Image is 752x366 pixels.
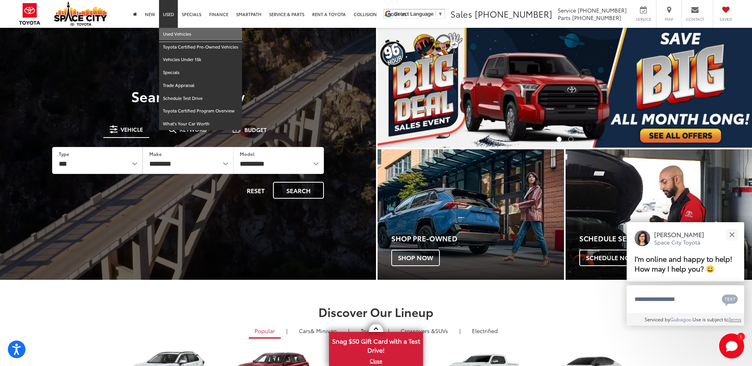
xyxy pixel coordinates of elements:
[654,239,704,246] p: Space City Toyota
[572,14,621,22] span: [PHONE_NUMBER]
[558,6,576,14] span: Service
[179,127,207,132] span: Keyword
[159,92,242,105] a: Schedule Test Drive
[54,2,107,26] img: Space City Toyota
[249,324,281,339] a: Popular
[438,11,443,17] span: ▼
[696,43,752,132] button: Click to view next picture.
[311,327,337,335] span: & Minivan
[391,235,564,243] h4: Shop Pre-Owned
[740,335,742,338] span: 1
[293,324,343,337] a: Cars
[149,150,162,157] label: Make
[645,316,670,323] span: Serviced by
[719,290,740,308] button: Chat with SMS
[719,333,744,359] svg: Start Chat
[728,316,741,323] a: Terms
[159,28,242,41] a: Used Vehicles
[159,105,242,118] a: Toyota Certified Program Overview
[378,28,752,148] section: Carousel section with vehicle pictures - may contain disclaimers.
[395,324,454,337] a: SUVs
[719,333,744,359] button: Toggle Chat Window
[59,150,69,157] label: Type
[378,28,752,148] div: carousel slide number 1 of 2
[627,222,744,326] div: Close[PERSON_NAME]Space City ToyotaI'm online and happy to help! How may I help you? 😀Type your m...
[378,149,564,280] a: Shop Pre-Owned Shop Now
[579,235,752,243] h4: Schedule Service
[450,7,472,20] span: Sales
[466,324,504,337] a: Electrified
[378,149,564,280] div: Toyota
[722,294,738,306] svg: Text
[670,316,692,323] a: Gubagoo.
[579,250,643,266] span: Schedule Now
[100,305,652,318] h2: Discover Our Lineup
[634,254,732,274] span: I'm online and happy to help! How may I help you? 😀
[578,6,627,14] span: [PHONE_NUMBER]
[378,43,434,132] button: Click to view previous picture.
[686,16,704,22] span: Contact
[159,66,242,79] a: Specials
[717,16,734,22] span: Saved
[244,127,267,132] span: Budget
[568,137,573,142] li: Go to slide number 2.
[378,28,752,148] img: Big Deal Sales Event
[159,53,242,66] a: Vehicles Under 15k
[159,41,242,54] a: Toyota Certified Pre-Owned Vehicles
[457,327,463,335] li: |
[284,327,289,335] li: |
[627,285,744,313] textarea: Type your message
[273,182,324,199] button: Search
[566,149,752,280] div: Toyota
[33,88,343,104] h3: Search Inventory
[121,127,143,132] span: Vehicle
[394,11,434,17] span: Select Language
[159,118,242,130] a: What's Your Car Worth
[692,316,728,323] span: Use is subject to
[240,182,271,199] button: Reset
[566,149,752,280] a: Schedule Service Schedule Now
[240,150,255,157] label: Model
[660,16,678,22] span: Map
[330,333,422,357] span: Snag $50 Gift Card with a Test Drive!
[391,250,440,266] span: Shop Now
[159,79,242,92] a: Trade Appraisal
[475,7,552,20] span: [PHONE_NUMBER]
[723,226,740,243] button: Close
[654,230,704,239] p: [PERSON_NAME]
[558,14,571,22] span: Parts
[557,137,562,142] li: Go to slide number 1.
[394,11,443,17] a: Select Language​
[634,16,652,22] span: Service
